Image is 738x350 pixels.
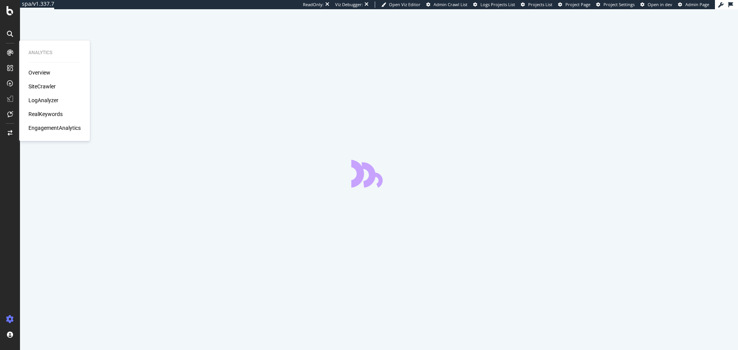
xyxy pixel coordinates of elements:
[678,2,709,8] a: Admin Page
[528,2,552,7] span: Projects List
[603,2,635,7] span: Project Settings
[28,124,81,132] a: EngagementAnalytics
[351,160,407,187] div: animation
[565,2,590,7] span: Project Page
[28,96,58,104] a: LogAnalyzer
[473,2,515,8] a: Logs Projects List
[434,2,467,7] span: Admin Crawl List
[389,2,421,7] span: Open Viz Editor
[381,2,421,8] a: Open Viz Editor
[335,2,363,8] div: Viz Debugger:
[685,2,709,7] span: Admin Page
[28,69,50,76] a: Overview
[303,2,324,8] div: ReadOnly:
[640,2,672,8] a: Open in dev
[426,2,467,8] a: Admin Crawl List
[480,2,515,7] span: Logs Projects List
[28,50,81,56] div: Analytics
[648,2,672,7] span: Open in dev
[28,110,63,118] a: RealKeywords
[521,2,552,8] a: Projects List
[596,2,635,8] a: Project Settings
[28,83,56,90] a: SiteCrawler
[558,2,590,8] a: Project Page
